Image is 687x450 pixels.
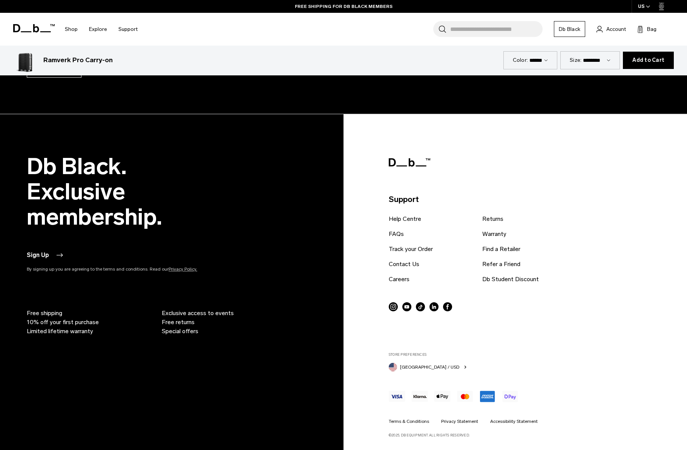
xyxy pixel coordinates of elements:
[27,154,230,230] h2: Db Black. Exclusive membership.
[389,418,429,425] a: Terms & Conditions
[389,214,421,223] a: Help Centre
[623,52,674,69] button: Add to Cart
[162,327,198,336] span: Special offers
[389,193,653,205] p: Support
[27,327,93,336] span: Limited lifetime warranty
[65,16,78,43] a: Shop
[59,13,143,46] nav: Main Navigation
[13,48,37,72] img: Ramverk Pro Carry-on Silver
[597,24,626,34] a: Account
[162,318,195,327] span: Free returns
[490,418,538,425] a: Accessibility Statement
[389,361,468,371] button: United States [GEOGRAPHIC_DATA] / USD
[27,251,64,260] button: Sign Up
[637,24,656,34] button: Bag
[482,230,506,239] a: Warranty
[118,16,138,43] a: Support
[632,57,664,63] span: Add to Cart
[400,364,459,370] span: [GEOGRAPHIC_DATA] / USD
[43,55,113,65] h3: Ramverk Pro Carry-on
[554,21,585,37] a: Db Black
[389,230,404,239] a: FAQs
[389,275,409,284] a: Careers
[27,309,62,318] span: Free shipping
[389,363,397,371] img: United States
[27,318,99,327] span: 10% off your first purchase
[389,430,653,438] p: ©2025, Db Equipment. All rights reserved.
[570,56,581,64] label: Size:
[647,25,656,33] span: Bag
[513,56,528,64] label: Color:
[482,245,520,254] a: Find a Retailer
[169,266,197,272] a: Privacy Policy.
[295,3,393,10] a: FREE SHIPPING FOR DB BLACK MEMBERS
[441,418,478,425] a: Privacy Statement
[162,309,234,318] span: Exclusive access to events
[389,245,433,254] a: Track your Order
[482,260,520,269] a: Refer a Friend
[606,25,626,33] span: Account
[482,214,503,223] a: Returns
[389,352,653,357] label: Store Preferences
[482,275,539,284] a: Db Student Discount
[27,266,230,272] p: By signing up you are agreeing to the terms and conditions. Read our
[89,16,107,43] a: Explore
[389,260,419,269] a: Contact Us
